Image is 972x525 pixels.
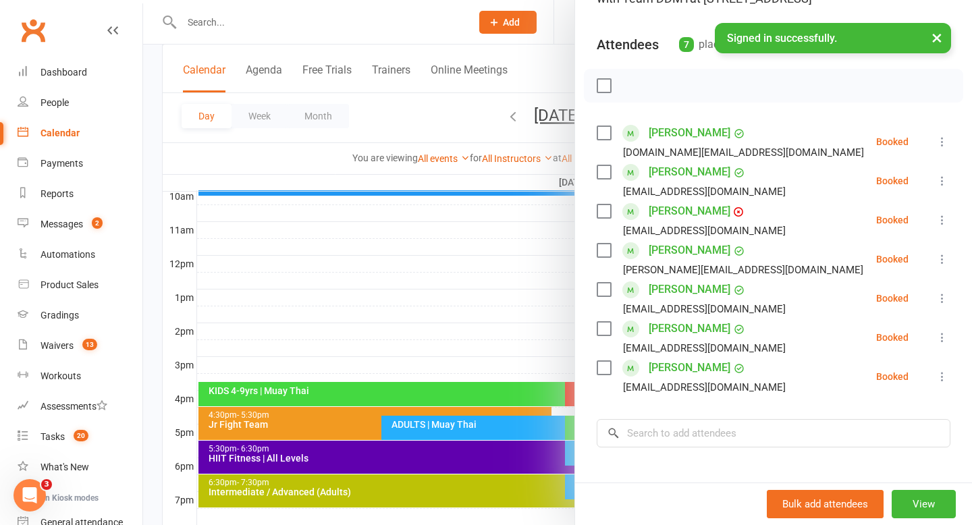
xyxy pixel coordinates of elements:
button: Bulk add attendees [767,490,884,518]
a: Gradings [18,300,142,331]
div: Payments [40,158,83,169]
a: Dashboard [18,57,142,88]
a: Payments [18,148,142,179]
div: Booked [876,176,909,186]
a: [PERSON_NAME] [649,200,730,222]
div: People [40,97,69,108]
a: Tasks 20 [18,422,142,452]
div: [EMAIL_ADDRESS][DOMAIN_NAME] [623,222,786,240]
a: People [18,88,142,118]
div: Waivers [40,340,74,351]
span: 3 [41,479,52,490]
input: Search to add attendees [597,419,950,447]
a: Assessments [18,391,142,422]
a: [PERSON_NAME] [649,279,730,300]
div: Booked [876,254,909,264]
div: [EMAIL_ADDRESS][DOMAIN_NAME] [623,379,786,396]
div: Gradings [40,310,79,321]
a: Product Sales [18,270,142,300]
div: Booked [876,333,909,342]
a: [PERSON_NAME] [649,122,730,144]
a: Workouts [18,361,142,391]
div: What's New [40,462,89,472]
div: [PERSON_NAME][EMAIL_ADDRESS][DOMAIN_NAME] [623,261,863,279]
span: 2 [92,217,103,229]
iframe: Intercom live chat [13,479,46,512]
div: Booked [876,372,909,381]
span: 20 [74,430,88,441]
a: Calendar [18,118,142,148]
div: Dashboard [40,67,87,78]
div: Booked [876,137,909,146]
div: Reports [40,188,74,199]
a: [PERSON_NAME] [649,357,730,379]
button: View [892,490,956,518]
a: Reports [18,179,142,209]
a: [PERSON_NAME] [649,161,730,183]
div: [DOMAIN_NAME][EMAIL_ADDRESS][DOMAIN_NAME] [623,144,864,161]
span: Signed in successfully. [727,32,837,45]
div: Automations [40,249,95,260]
div: Product Sales [40,279,99,290]
span: 13 [82,339,97,350]
a: What's New [18,452,142,482]
div: [EMAIL_ADDRESS][DOMAIN_NAME] [623,339,786,357]
a: Automations [18,240,142,270]
div: [EMAIL_ADDRESS][DOMAIN_NAME] [623,183,786,200]
a: [PERSON_NAME] [649,240,730,261]
div: Booked [876,215,909,225]
div: Calendar [40,128,80,138]
a: [PERSON_NAME] [649,318,730,339]
div: [EMAIL_ADDRESS][DOMAIN_NAME] [623,300,786,318]
div: Tasks [40,431,65,442]
button: × [925,23,949,52]
div: Workouts [40,370,81,381]
a: Clubworx [16,13,50,47]
a: Messages 2 [18,209,142,240]
div: Messages [40,219,83,229]
div: Assessments [40,401,107,412]
div: Booked [876,294,909,303]
a: Waivers 13 [18,331,142,361]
